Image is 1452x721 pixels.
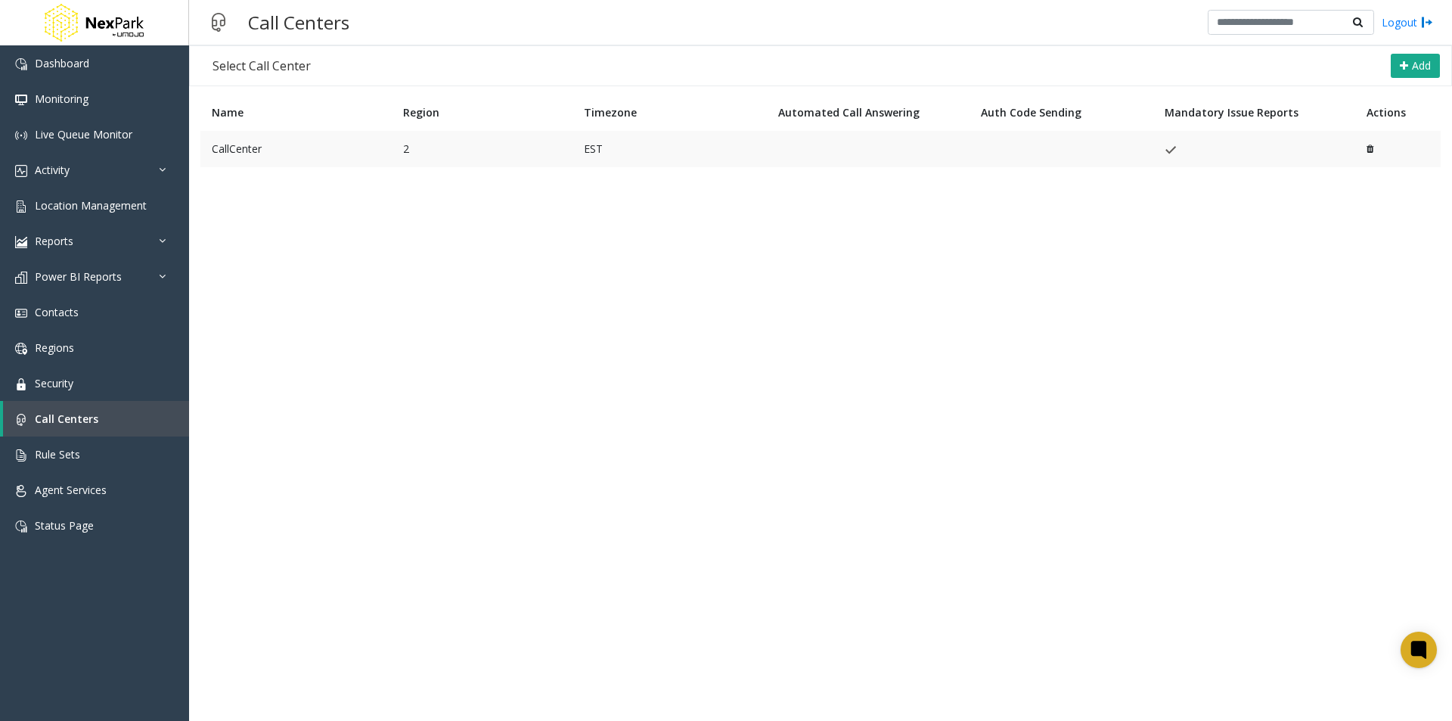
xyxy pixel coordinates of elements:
[15,236,27,248] img: 'icon'
[35,376,73,390] span: Security
[200,94,392,131] th: Name
[392,94,572,131] th: Region
[1165,144,1177,157] img: check
[15,343,27,355] img: 'icon'
[3,401,189,437] a: Call Centers
[35,56,89,70] span: Dashboard
[35,518,94,533] span: Status Page
[35,127,132,141] span: Live Queue Monitor
[1355,94,1441,131] th: Actions
[200,131,392,167] td: CallCenter
[15,521,27,533] img: 'icon'
[35,305,79,319] span: Contacts
[15,485,27,497] img: 'icon'
[35,340,74,355] span: Regions
[240,4,357,41] h3: Call Centers
[35,269,122,284] span: Power BI Reports
[15,200,27,213] img: 'icon'
[572,131,767,167] td: EST
[35,198,147,213] span: Location Management
[35,447,80,462] span: Rule Sets
[15,378,27,390] img: 'icon'
[15,58,27,70] img: 'icon'
[15,129,27,141] img: 'icon'
[35,412,98,426] span: Call Centers
[15,94,27,106] img: 'icon'
[15,272,27,284] img: 'icon'
[190,48,334,83] div: Select Call Center
[1382,14,1433,30] a: Logout
[1391,54,1440,78] button: Add
[15,414,27,426] img: 'icon'
[1412,58,1431,73] span: Add
[35,163,70,177] span: Activity
[1153,94,1354,131] th: Mandatory Issue Reports
[572,94,767,131] th: Timezone
[970,94,1153,131] th: Auth Code Sending
[204,4,233,41] img: pageIcon
[35,234,73,248] span: Reports
[15,165,27,177] img: 'icon'
[35,92,88,106] span: Monitoring
[1421,14,1433,30] img: logout
[392,131,572,167] td: 2
[35,483,107,497] span: Agent Services
[15,307,27,319] img: 'icon'
[767,94,970,131] th: Automated Call Answering
[15,449,27,462] img: 'icon'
